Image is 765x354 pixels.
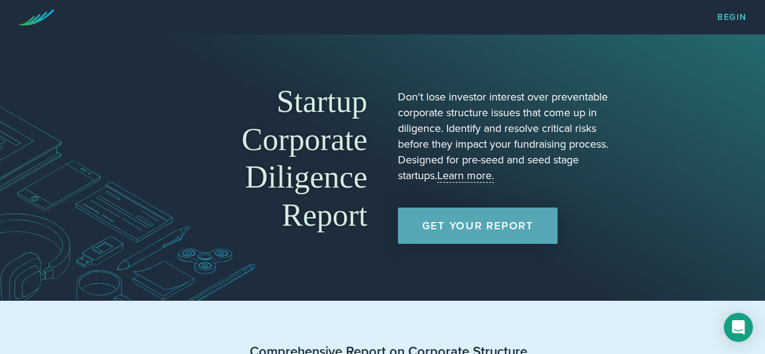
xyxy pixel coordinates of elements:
[437,169,494,183] a: Learn more.
[724,313,753,342] div: Open Intercom Messenger
[717,13,747,22] a: Begin
[398,208,558,244] a: Get Your Report
[153,83,368,234] h1: Startup Corporate Diligence Report
[398,89,613,183] p: Don't lose investor interest over preventable corporate structure issues that come up in diligenc...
